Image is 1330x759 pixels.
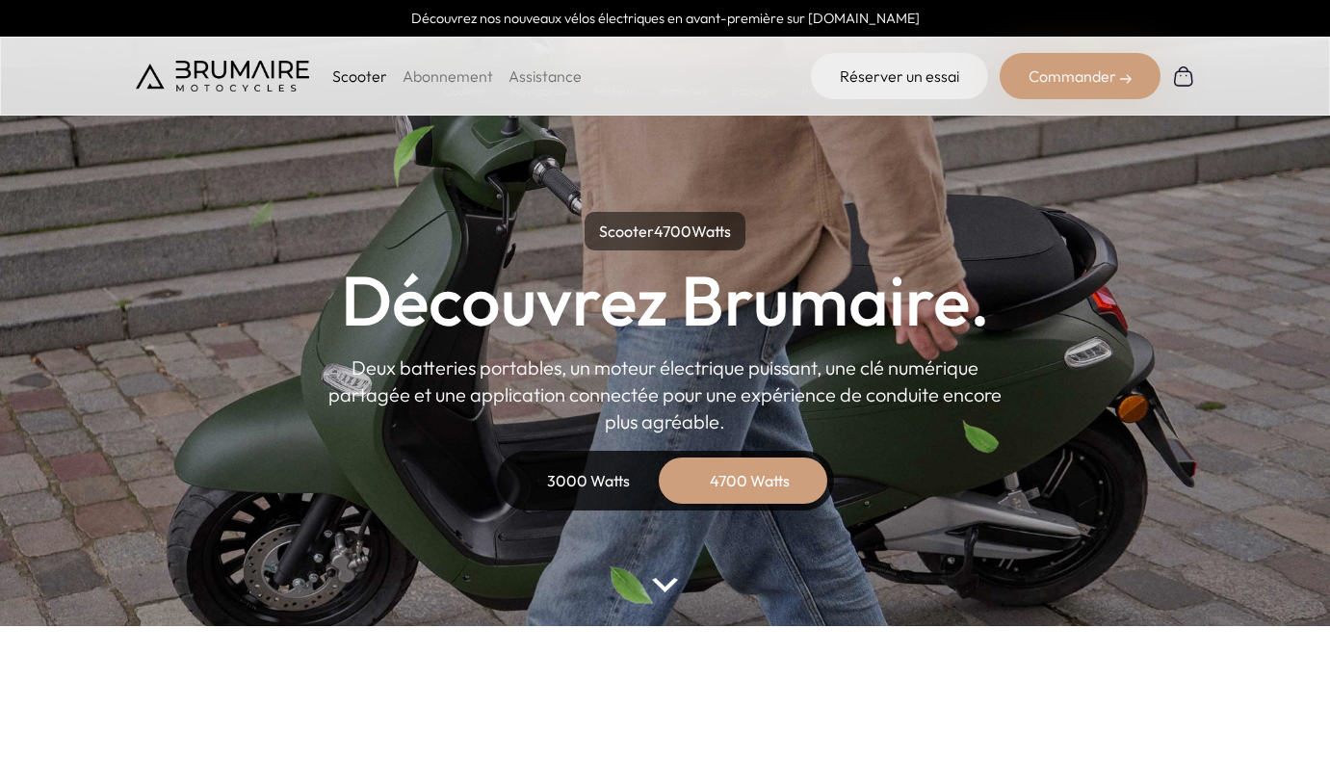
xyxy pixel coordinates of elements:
div: Commander [1000,53,1160,99]
img: Brumaire Motocycles [136,61,309,92]
img: right-arrow-2.png [1120,73,1132,85]
p: Scooter Watts [585,212,745,250]
a: Assistance [509,66,582,86]
p: Deux batteries portables, un moteur électrique puissant, une clé numérique partagée et une applic... [328,354,1003,435]
img: arrow-bottom.png [652,578,677,592]
div: 3000 Watts [511,458,665,504]
h1: Découvrez Brumaire. [341,266,990,335]
p: Scooter [332,65,387,88]
div: 4700 Watts [673,458,827,504]
span: 4700 [654,222,691,241]
img: Panier [1172,65,1195,88]
a: Abonnement [403,66,493,86]
a: Réserver un essai [811,53,988,99]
